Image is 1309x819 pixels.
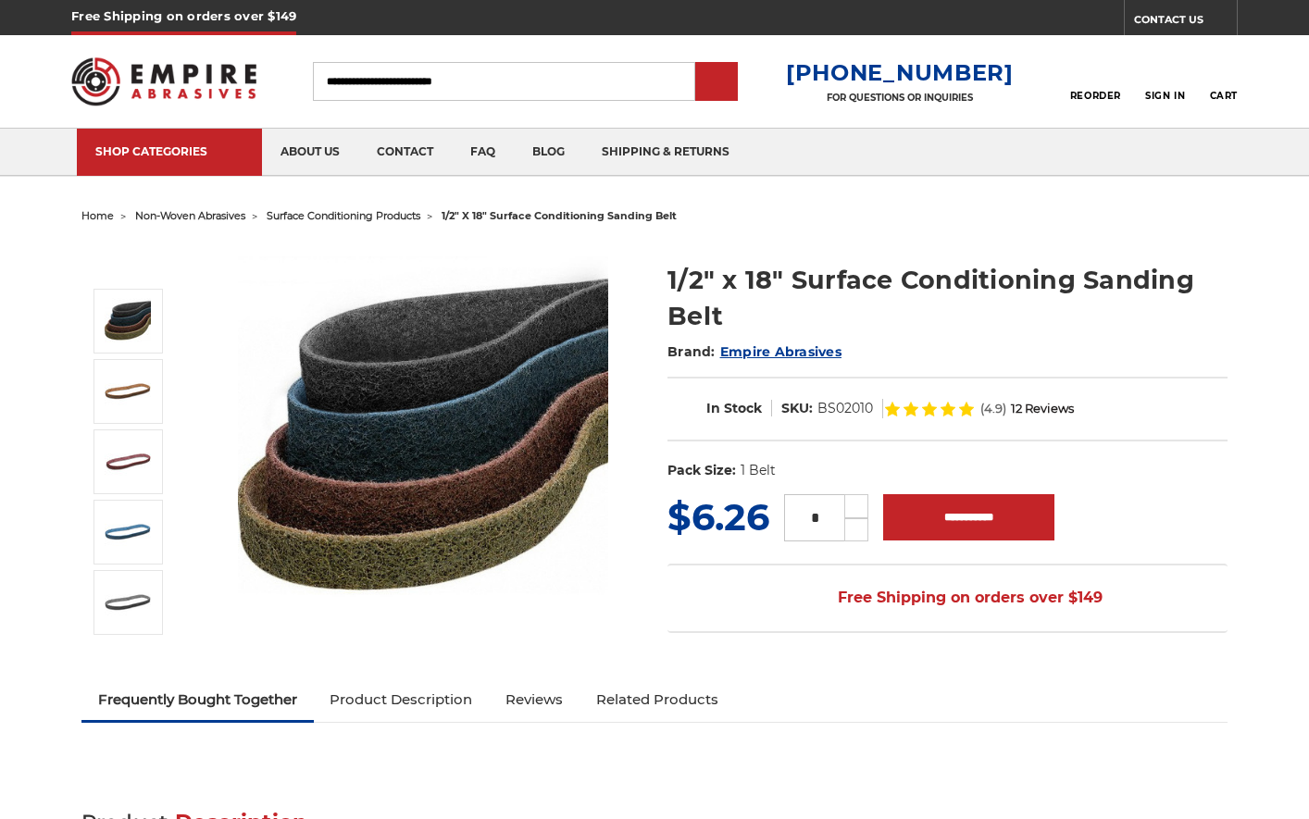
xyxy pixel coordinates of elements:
a: Reviews [489,679,580,720]
img: 1/2"x18" Medium Surface Conditioning Belt [105,439,151,485]
a: SHOP CATEGORIES [77,129,262,176]
div: SHOP CATEGORIES [95,144,243,158]
span: (4.9) [980,403,1006,415]
img: 1/2"x18" Coarse Surface Conditioning Belt [105,368,151,415]
a: Empire Abrasives [720,343,841,360]
a: Product Description [314,679,490,720]
a: home [81,209,114,222]
span: Reorder [1070,90,1121,102]
img: Surface Conditioning Sanding Belts [105,298,151,344]
span: Free Shipping on orders over $149 [793,579,1103,616]
span: Sign In [1145,90,1185,102]
a: Reorder [1070,61,1121,101]
a: surface conditioning products [267,209,420,222]
span: $6.26 [667,494,769,540]
img: Empire Abrasives [71,45,256,118]
dd: BS02010 [817,399,873,418]
h1: 1/2" x 18" Surface Conditioning Sanding Belt [667,262,1228,334]
span: In Stock [706,400,762,416]
p: FOR QUESTIONS OR INQUIRIES [786,92,1014,104]
a: contact [358,129,452,176]
a: about us [262,129,358,176]
span: Cart [1210,90,1238,102]
span: 1/2" x 18" surface conditioning sanding belt [442,209,677,222]
dd: 1 Belt [741,461,776,480]
a: non-woven abrasives [135,209,245,222]
a: Related Products [580,679,735,720]
dt: Pack Size: [667,461,736,480]
span: Brand: [667,343,716,360]
a: [PHONE_NUMBER] [786,59,1014,86]
a: shipping & returns [583,129,748,176]
span: 12 Reviews [1011,403,1074,415]
img: 1/2"x18" Fine Surface Conditioning Belt [105,509,151,555]
a: faq [452,129,514,176]
a: Frequently Bought Together [81,679,314,720]
dt: SKU: [781,399,813,418]
a: blog [514,129,583,176]
a: Cart [1210,61,1238,102]
a: CONTACT US [1134,9,1237,35]
input: Submit [698,64,735,101]
img: 1/2"x18" Ultra Fine Surface Conditioning Belt [105,579,151,626]
img: Surface Conditioning Sanding Belts [238,256,608,626]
